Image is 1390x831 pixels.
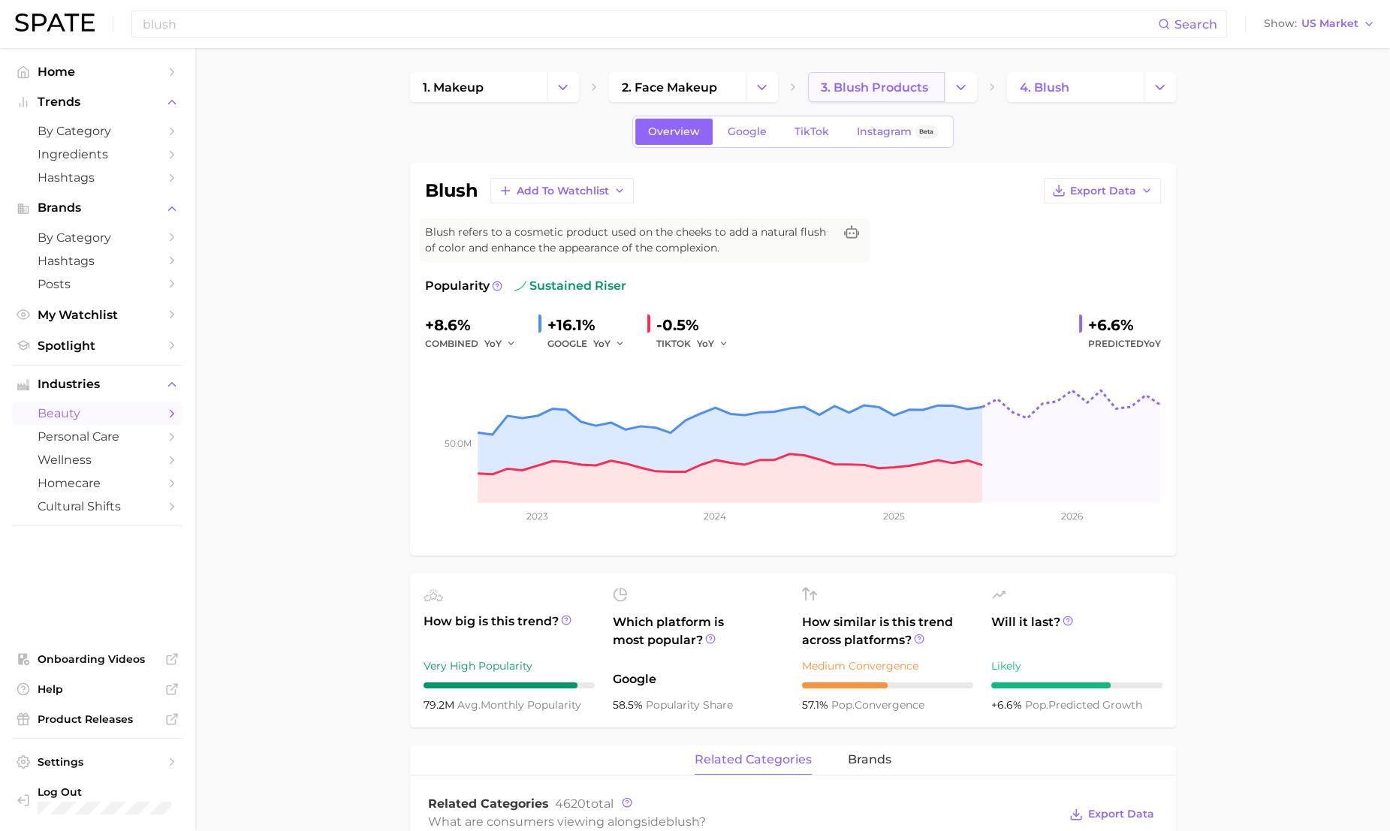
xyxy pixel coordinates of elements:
span: personal care [38,429,158,444]
abbr: popularity index [1025,698,1048,712]
span: 4. blush [1020,80,1069,95]
span: How big is this trend? [424,613,595,649]
a: wellness [12,448,183,471]
div: -0.5% [656,313,739,337]
span: YoY [1144,338,1161,349]
a: 3. blush products [808,72,945,102]
tspan: 2024 [704,510,726,522]
button: YoY [593,335,626,353]
button: Change Category [746,72,778,102]
abbr: average [457,698,481,712]
span: My Watchlist [38,308,158,322]
span: Hashtags [38,170,158,185]
a: 1. makeup [410,72,547,102]
div: Likely [991,657,1162,675]
span: 2. face makeup [622,80,717,95]
span: Help [38,682,158,696]
button: ShowUS Market [1260,14,1379,34]
button: Brands [12,197,183,219]
span: Instagram [857,125,912,138]
span: Posts [38,277,158,291]
div: TIKTOK [656,335,739,353]
a: beauty [12,402,183,425]
span: Blush refers to a cosmetic product used on the cheeks to add a natural flush of color and enhance... [425,224,834,256]
button: Change Category [1144,72,1176,102]
span: +6.6% [991,698,1025,712]
button: Industries [12,373,183,396]
span: Search [1174,17,1217,32]
span: Log Out [38,785,215,799]
span: Export Data [1070,185,1136,197]
span: Will it last? [991,613,1162,649]
a: Spotlight [12,334,183,357]
div: combined [425,335,526,353]
span: popularity share [646,698,733,712]
span: 57.1% [802,698,831,712]
button: Export Data [1044,178,1161,203]
a: homecare [12,471,183,495]
a: Google [715,119,779,145]
div: 5 / 10 [802,682,973,688]
span: related categories [695,753,812,766]
span: Add to Watchlist [517,185,609,197]
span: TikTok [795,125,829,138]
h1: blush [425,182,478,200]
span: monthly popularity [457,698,581,712]
span: Beta [919,125,933,138]
span: wellness [38,453,158,467]
a: Home [12,60,183,83]
span: by Category [38,230,158,245]
div: 9 / 10 [424,682,595,688]
a: 2. face makeup [609,72,746,102]
span: Google [613,670,784,688]
a: Hashtags [12,249,183,272]
span: YoY [484,337,502,350]
div: +16.1% [547,313,635,337]
a: 4. blush [1007,72,1144,102]
span: homecare [38,476,158,490]
span: Which platform is most popular? [613,613,784,663]
span: Related Categories [428,796,549,811]
a: Hashtags [12,166,183,189]
a: Overview [635,119,713,145]
span: Hashtags [38,254,158,268]
span: 4620 [555,796,586,811]
button: Trends [12,91,183,113]
a: Product Releases [12,708,183,730]
div: Medium Convergence [802,657,973,675]
span: total [555,796,614,811]
tspan: 2025 [883,510,905,522]
a: InstagramBeta [844,119,951,145]
a: by Category [12,119,183,143]
span: 58.5% [613,698,646,712]
span: Product Releases [38,712,158,726]
img: sustained riser [514,280,526,292]
div: +6.6% [1088,313,1161,337]
a: TikTok [782,119,842,145]
a: Help [12,678,183,700]
button: YoY [697,335,729,353]
span: Settings [38,755,158,769]
a: Posts [12,272,183,296]
button: Change Category [945,72,977,102]
a: My Watchlist [12,303,183,327]
span: sustained riser [514,277,626,295]
span: Industries [38,378,158,391]
span: blush [666,814,699,829]
a: cultural shifts [12,495,183,518]
span: predicted growth [1025,698,1142,712]
button: Export Data [1066,804,1157,825]
button: YoY [484,335,517,353]
span: 79.2m [424,698,457,712]
span: Show [1264,20,1297,28]
span: Ingredients [38,147,158,161]
a: Log out. Currently logged in with e-mail vsananikone@elizabethmott.com. [12,781,183,819]
tspan: 2026 [1061,510,1083,522]
abbr: popularity index [831,698,855,712]
span: How similar is this trend across platforms? [802,613,973,649]
span: beauty [38,406,158,420]
span: Export Data [1088,808,1154,820]
tspan: 2023 [526,510,547,522]
span: convergence [831,698,924,712]
div: +8.6% [425,313,526,337]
